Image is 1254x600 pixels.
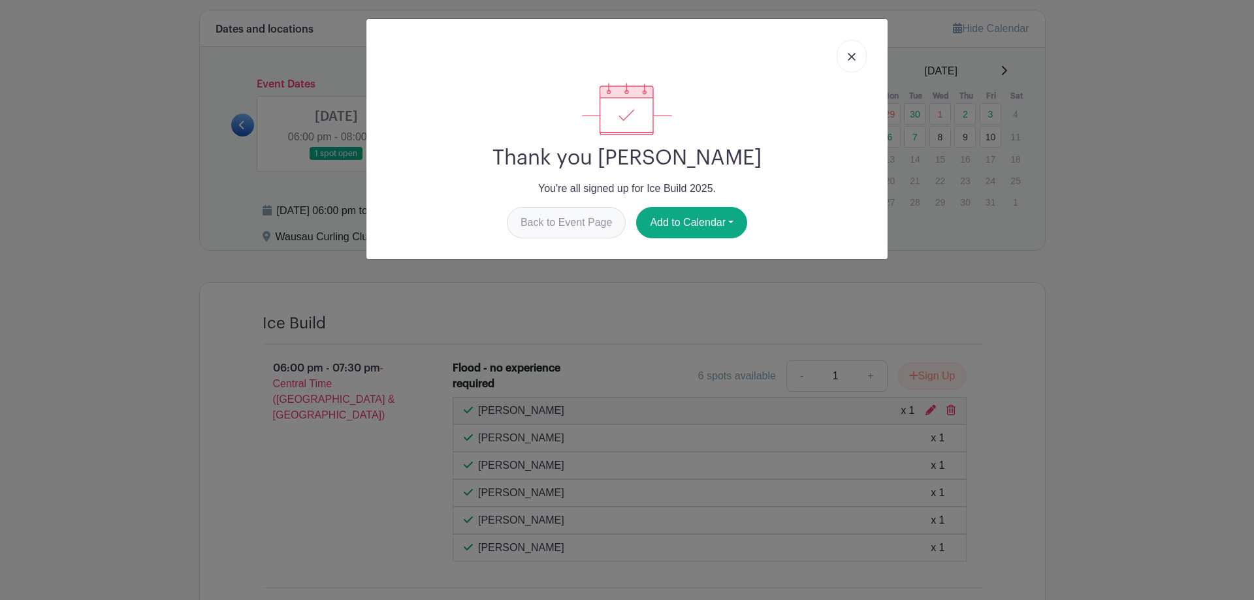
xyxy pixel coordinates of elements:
[377,181,877,197] p: You're all signed up for Ice Build 2025.
[848,53,856,61] img: close_button-5f87c8562297e5c2d7936805f587ecaba9071eb48480494691a3f1689db116b3.svg
[377,146,877,170] h2: Thank you [PERSON_NAME]
[636,207,747,238] button: Add to Calendar
[507,207,626,238] a: Back to Event Page
[582,83,672,135] img: signup_complete-c468d5dda3e2740ee63a24cb0ba0d3ce5d8a4ecd24259e683200fb1569d990c8.svg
